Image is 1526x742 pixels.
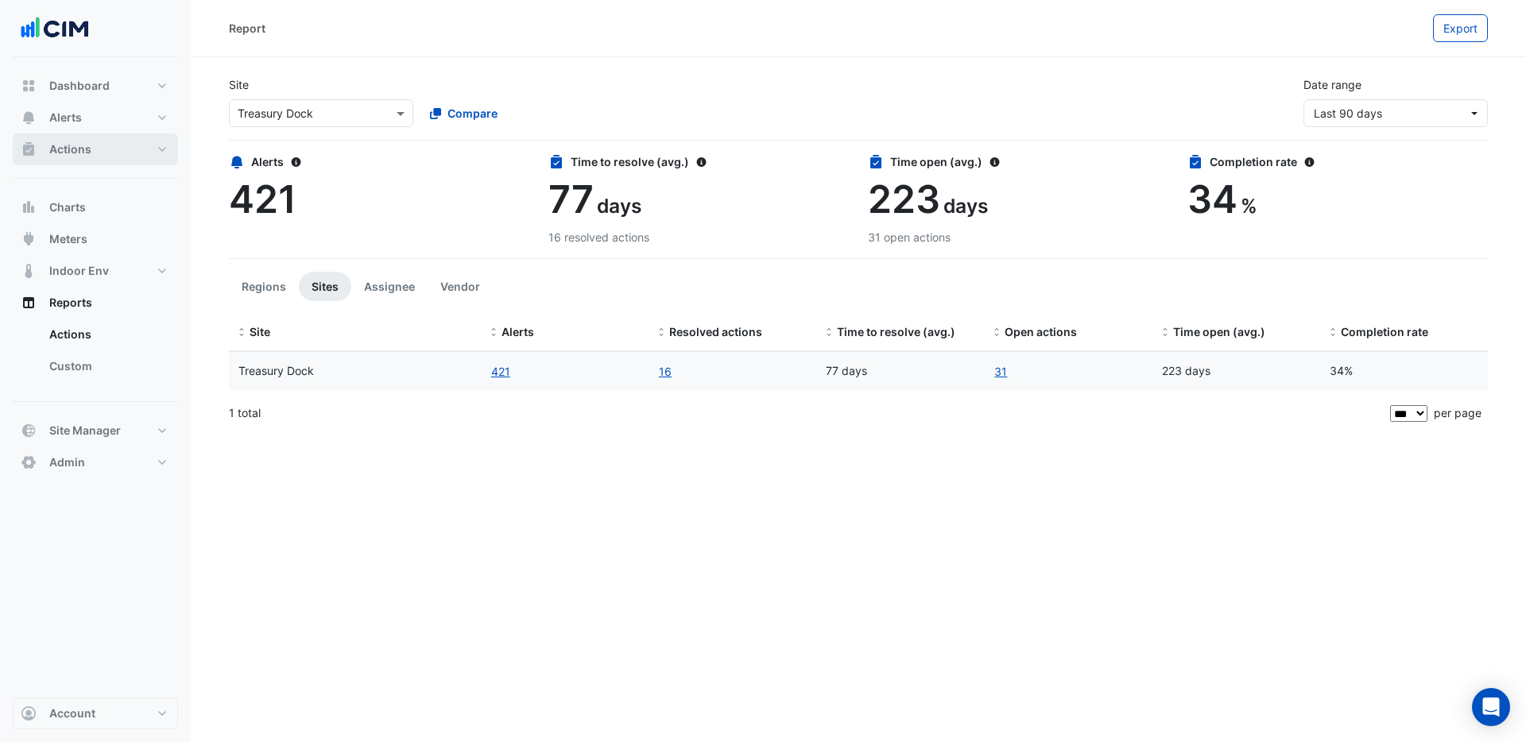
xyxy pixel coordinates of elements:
span: Charts [49,199,86,215]
button: Actions [13,133,178,165]
span: Actions [49,141,91,157]
span: Site Manager [49,423,121,439]
span: Treasury Dock [238,364,314,377]
app-icon: Dashboard [21,78,37,94]
span: Alerts [502,325,534,338]
button: Assignee [351,272,428,301]
span: Site [250,325,270,338]
div: 31 open actions [868,229,1168,245]
span: Meters [49,231,87,247]
a: 16 [658,362,672,381]
a: Actions [37,319,178,350]
button: Sites [299,272,351,301]
button: Indoor Env [13,255,178,287]
span: Alerts [49,110,82,126]
button: Alerts [13,102,178,133]
span: Compare [447,105,498,122]
span: Time open (avg.) [1173,325,1265,338]
span: Resolved actions [669,325,762,338]
app-icon: Admin [21,454,37,470]
img: Company Logo [19,13,91,44]
button: Admin [13,446,178,478]
span: days [943,194,988,218]
app-icon: Charts [21,199,37,215]
span: Admin [49,454,85,470]
app-icon: Indoor Env [21,263,37,279]
button: Site Manager [13,415,178,446]
button: Charts [13,191,178,223]
span: 421 [229,176,296,222]
app-icon: Alerts [21,110,37,126]
a: 31 [993,362,1008,381]
div: Open Intercom Messenger [1472,688,1510,726]
div: 1 total [229,393,1387,433]
span: Indoor Env [49,263,109,279]
app-icon: Actions [21,141,37,157]
div: Time open (avg.) [868,153,1168,170]
span: 77 [548,176,594,222]
div: Time to resolve (avg.) [548,153,849,170]
button: Reports [13,287,178,319]
span: Dashboard [49,78,110,94]
app-icon: Reports [21,295,37,311]
span: 34 [1187,176,1237,222]
div: Report [229,20,265,37]
div: 223 days [1162,362,1311,381]
div: 16 resolved actions [548,229,849,245]
span: Completion rate [1341,325,1428,338]
button: Export [1433,14,1488,42]
label: Date range [1303,76,1361,93]
button: Dashboard [13,70,178,102]
span: 223 [868,176,940,222]
span: days [597,194,641,218]
label: Site [229,76,249,93]
span: Export [1443,21,1478,35]
button: Vendor [428,272,493,301]
app-icon: Meters [21,231,37,247]
button: Compare [420,99,508,127]
app-icon: Site Manager [21,423,37,439]
span: per page [1434,406,1481,419]
span: 02 Jul 25 - 30 Sep 25 [1314,106,1382,120]
div: Completion rate [1187,153,1488,170]
div: Alerts [229,153,529,170]
span: Reports [49,295,92,311]
button: Regions [229,272,299,301]
button: 421 [490,362,511,381]
div: 34% [1330,362,1478,381]
button: Account [13,698,178,729]
button: Meters [13,223,178,255]
div: Completion (%) = Resolved Actions / (Resolved Actions + Open Actions) [1330,323,1478,342]
div: Reports [13,319,178,388]
button: Last 90 days [1303,99,1488,127]
span: Open actions [1005,325,1077,338]
span: % [1241,194,1257,218]
a: Custom [37,350,178,382]
span: Account [49,705,95,721]
span: Time to resolve (avg.) [837,325,955,338]
div: 77 days [826,362,974,381]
